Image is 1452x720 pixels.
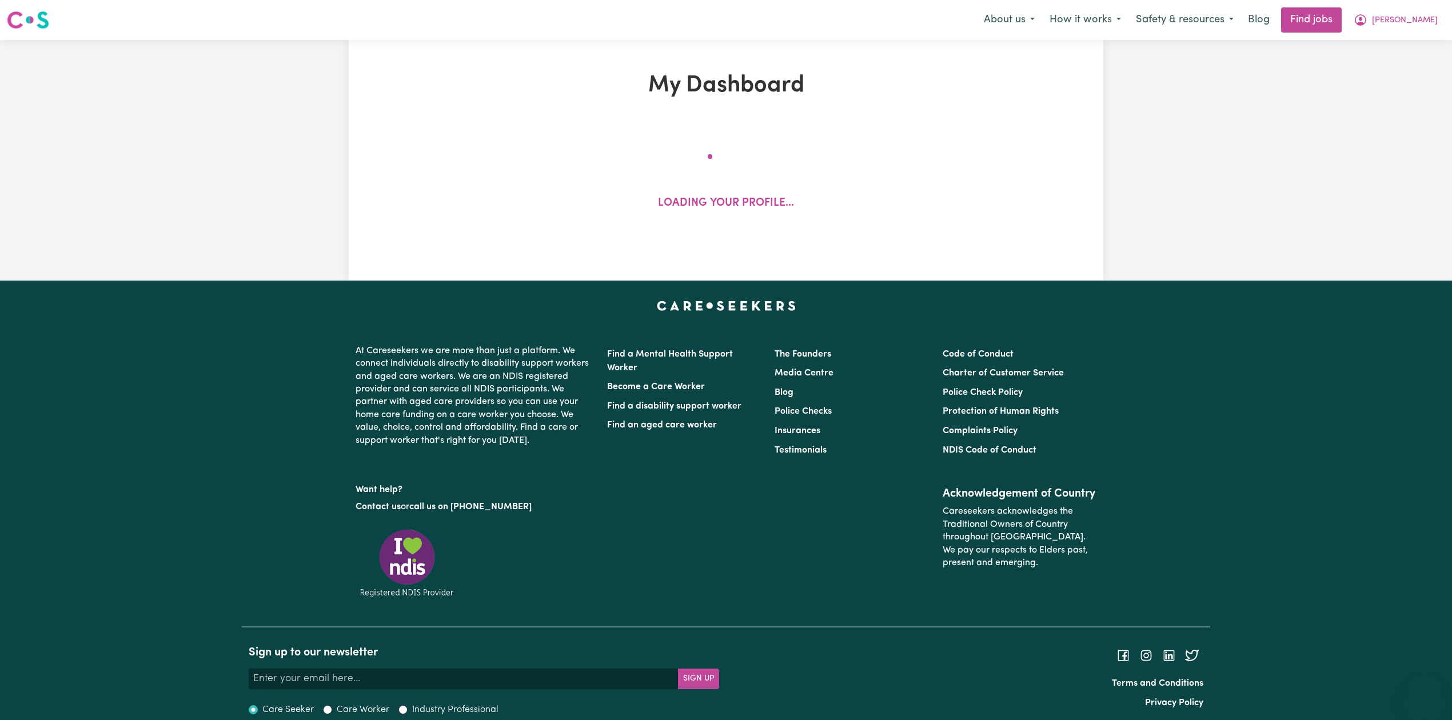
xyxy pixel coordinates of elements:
img: Registered NDIS provider [356,527,458,599]
a: Careseekers home page [657,301,796,310]
button: About us [976,8,1042,32]
a: Find an aged care worker [607,421,717,430]
img: Careseekers logo [7,10,49,30]
button: My Account [1346,8,1445,32]
a: Blog [1241,7,1277,33]
input: Enter your email here... [249,669,679,689]
button: How it works [1042,8,1128,32]
p: At Careseekers we are more than just a platform. We connect individuals directly to disability su... [356,340,593,451]
label: Care Seeker [262,703,314,717]
a: NDIS Code of Conduct [943,446,1036,455]
span: [PERSON_NAME] [1372,14,1438,27]
p: Want help? [356,479,593,496]
a: The Founders [775,350,831,359]
button: Subscribe [678,669,719,689]
a: Follow Careseekers on LinkedIn [1162,651,1176,660]
a: Find jobs [1281,7,1342,33]
a: Police Checks [775,407,832,416]
a: Contact us [356,502,401,511]
h2: Sign up to our newsletter [249,646,719,659]
iframe: Button to launch messaging window [1406,674,1443,711]
a: Find a disability support worker [607,402,741,411]
a: Follow Careseekers on Twitter [1185,651,1199,660]
a: call us on [PHONE_NUMBER] [409,502,532,511]
a: Blog [775,388,793,397]
p: Loading your profile... [658,195,794,212]
a: Follow Careseekers on Instagram [1139,651,1153,660]
a: Become a Care Worker [607,382,705,391]
a: Protection of Human Rights [943,407,1059,416]
a: Charter of Customer Service [943,369,1064,378]
a: Find a Mental Health Support Worker [607,350,733,373]
a: Privacy Policy [1145,698,1203,707]
a: Follow Careseekers on Facebook [1116,651,1130,660]
h1: My Dashboard [481,72,971,99]
p: or [356,496,593,518]
label: Industry Professional [412,703,498,717]
a: Insurances [775,426,820,435]
a: Media Centre [775,369,833,378]
a: Careseekers logo [7,7,49,33]
a: Police Check Policy [943,388,1023,397]
a: Testimonials [775,446,827,455]
label: Care Worker [337,703,389,717]
a: Terms and Conditions [1112,679,1203,688]
a: Code of Conduct [943,350,1014,359]
a: Complaints Policy [943,426,1018,435]
p: Careseekers acknowledges the Traditional Owners of Country throughout [GEOGRAPHIC_DATA]. We pay o... [943,501,1096,574]
h2: Acknowledgement of Country [943,487,1096,501]
button: Safety & resources [1128,8,1241,32]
